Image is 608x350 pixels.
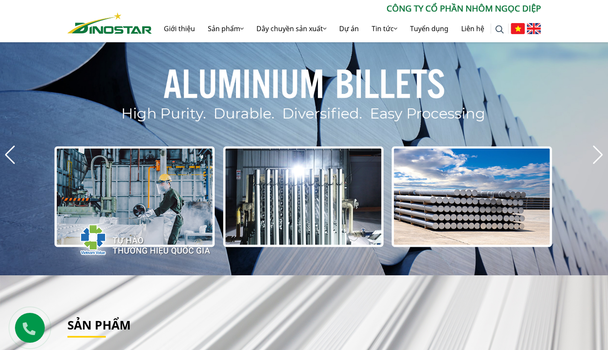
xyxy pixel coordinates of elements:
[592,146,604,164] div: Next slide
[404,15,455,42] a: Tuyển dụng
[55,209,212,267] img: thqg
[250,15,333,42] a: Dây chuyền sản xuất
[157,15,201,42] a: Giới thiệu
[527,23,541,34] img: English
[67,317,131,333] a: Sản phẩm
[67,11,152,33] a: Nhôm Dinostar
[152,2,541,15] p: CÔNG TY CỔ PHẦN NHÔM NGỌC DIỆP
[67,12,152,34] img: Nhôm Dinostar
[455,15,491,42] a: Liên hệ
[365,15,404,42] a: Tin tức
[511,23,525,34] img: Tiếng Việt
[201,15,250,42] a: Sản phẩm
[495,25,504,34] img: search
[333,15,365,42] a: Dự án
[4,146,16,164] div: Previous slide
